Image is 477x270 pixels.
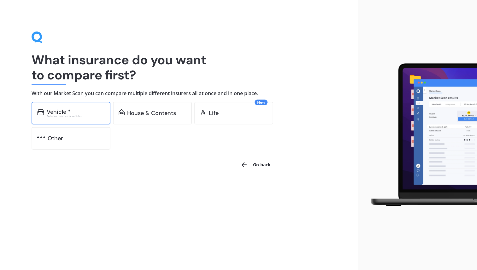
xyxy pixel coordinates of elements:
[37,134,45,141] img: other.81dba5aafe580aa69f38.svg
[32,90,326,97] h4: With our Market Scan you can compare multiple different insurers all at once and in one place.
[32,52,326,83] h1: What insurance do you want to compare first?
[119,109,125,115] img: home-and-contents.b802091223b8502ef2dd.svg
[363,60,477,210] img: laptop.webp
[127,110,176,116] div: House & Contents
[37,109,44,115] img: car.f15378c7a67c060ca3f3.svg
[47,109,71,115] div: Vehicle *
[48,135,63,141] div: Other
[47,115,105,118] div: Excludes commercial vehicles
[200,109,206,115] img: life.f720d6a2d7cdcd3ad642.svg
[255,100,268,105] span: New
[237,157,274,172] button: Go back
[209,110,219,116] div: Life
